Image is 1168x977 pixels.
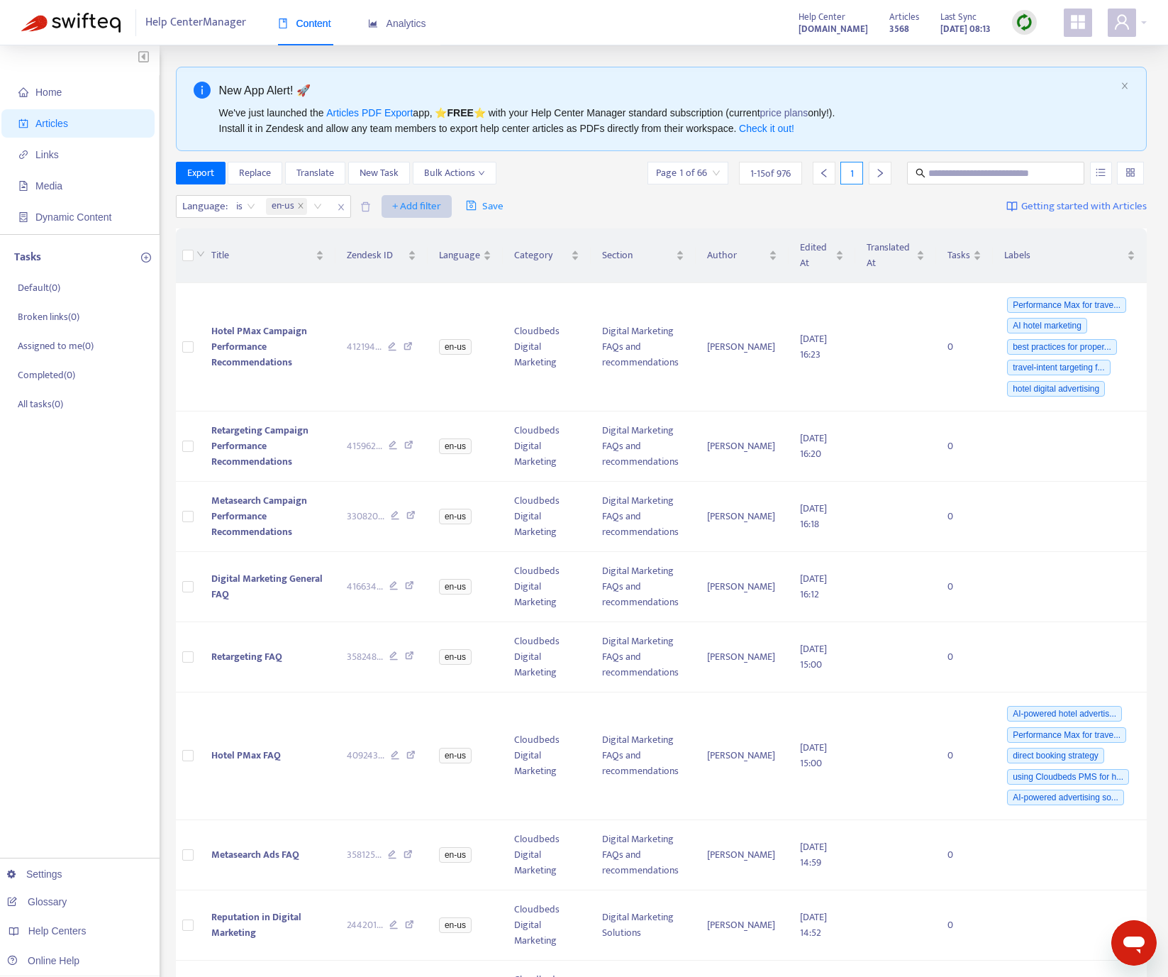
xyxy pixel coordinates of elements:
td: Digital Marketing FAQs and recommendations [591,820,696,890]
td: Cloudbeds Digital Marketing [503,692,591,821]
span: 358125 ... [347,847,382,863]
p: Completed ( 0 ) [18,368,75,382]
span: Help Centers [28,925,87,937]
a: Online Help [7,955,79,966]
button: saveSave [455,195,514,218]
span: search [916,168,925,178]
strong: [DATE] 08:13 [940,21,991,37]
td: Cloudbeds Digital Marketing [503,412,591,482]
span: Retargeting FAQ [211,648,282,665]
span: [DATE] 16:20 [800,430,827,462]
td: 0 [936,552,993,622]
span: travel-intent targeting f... [1007,360,1110,375]
span: Content [278,18,331,29]
button: unordered-list [1090,162,1112,184]
span: [DATE] 14:59 [800,839,827,871]
span: Analytics [368,18,426,29]
span: unordered-list [1096,167,1106,177]
span: close [297,202,304,211]
td: [PERSON_NAME] [696,820,789,890]
span: en-us [439,509,472,524]
span: Language [439,248,480,263]
p: Default ( 0 ) [18,280,60,295]
td: 0 [936,890,993,961]
td: Cloudbeds Digital Marketing [503,890,591,961]
span: en-us [439,438,472,454]
span: Links [35,149,59,160]
span: 412194 ... [347,339,382,355]
td: 0 [936,482,993,552]
span: Help Center Manager [145,9,246,36]
a: Glossary [7,896,67,907]
span: Title [211,248,313,263]
span: AI hotel marketing [1007,318,1087,333]
td: [PERSON_NAME] [696,622,789,692]
th: Labels [993,228,1147,283]
span: account-book [18,118,28,128]
img: image-link [1006,201,1018,212]
p: All tasks ( 0 ) [18,397,63,412]
span: Metasearch Ads FAQ [211,846,299,863]
span: en-us [439,748,472,763]
span: 416634 ... [347,579,383,595]
button: Bulk Actionsdown [413,162,496,184]
span: [DATE] 16:18 [800,500,827,532]
span: Zendesk ID [347,248,405,263]
th: Edited At [789,228,855,283]
span: Home [35,87,62,98]
span: [DATE] 15:00 [800,641,827,673]
span: [DATE] 16:12 [800,570,827,602]
span: en-us [439,339,472,355]
span: 330820 ... [347,509,384,524]
span: right [875,168,885,178]
th: Translated At [855,228,936,283]
span: using Cloudbeds PMS for h... [1007,769,1129,785]
span: Translate [296,165,334,181]
span: Author [707,248,766,263]
span: best practices for proper... [1007,339,1117,355]
span: AI-powered advertising so... [1007,790,1124,805]
span: 244201 ... [347,917,383,933]
td: 0 [936,692,993,821]
span: down [478,170,485,177]
span: Dynamic Content [35,211,111,223]
span: container [18,212,28,222]
span: en-us [439,847,472,863]
span: en-us [266,198,307,215]
iframe: Button to launch messaging window [1111,920,1157,966]
span: close [332,199,350,216]
span: Save [466,198,504,215]
th: Section [591,228,696,283]
span: Getting started with Articles [1021,199,1147,215]
td: 0 [936,820,993,890]
span: Replace [239,165,271,181]
span: + Add filter [392,198,441,215]
td: [PERSON_NAME] [696,692,789,821]
span: file-image [18,181,28,191]
a: price plans [760,107,808,118]
td: [PERSON_NAME] [696,890,789,961]
span: close [1120,82,1129,90]
span: book [278,18,288,28]
span: hotel digital advertising [1007,381,1105,397]
span: Media [35,180,62,192]
td: [PERSON_NAME] [696,552,789,622]
span: direct booking strategy [1007,748,1104,763]
p: Tasks [14,249,41,266]
div: New App Alert! 🚀 [219,82,1116,99]
span: home [18,87,28,97]
th: Category [503,228,591,283]
span: 1 - 15 of 976 [750,166,791,181]
button: Translate [285,162,345,184]
a: Articles PDF Export [326,107,413,118]
th: Zendesk ID [335,228,428,283]
b: FREE [447,107,473,118]
td: [PERSON_NAME] [696,482,789,552]
span: Labels [1004,248,1124,263]
td: Digital Marketing FAQs and recommendations [591,552,696,622]
th: Language [428,228,503,283]
span: Articles [35,118,68,129]
th: Tasks [936,228,993,283]
button: New Task [348,162,410,184]
span: info-circle [194,82,211,99]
